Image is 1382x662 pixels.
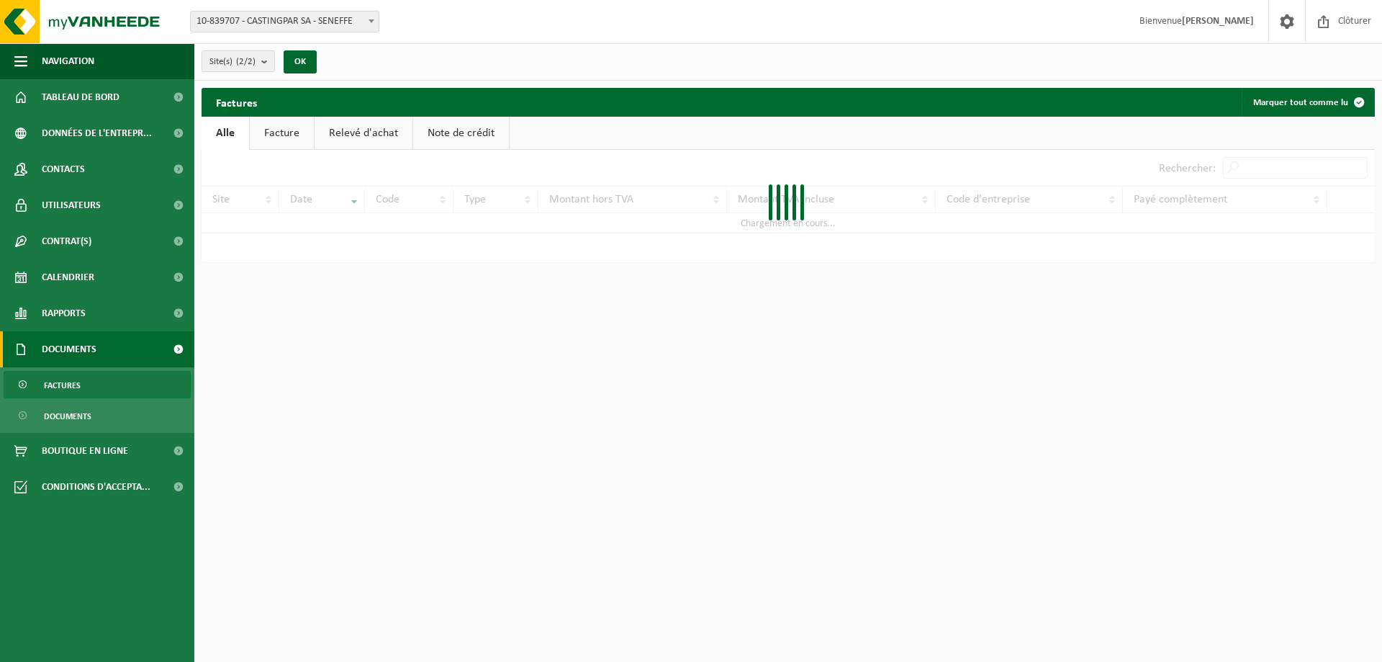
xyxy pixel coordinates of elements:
span: Conditions d'accepta... [42,469,150,505]
a: Facture [250,117,314,150]
strong: [PERSON_NAME] [1182,16,1254,27]
span: Site(s) [209,51,256,73]
a: Documents [4,402,191,429]
span: 10-839707 - CASTINGPAR SA - SENEFFE [191,12,379,32]
span: Utilisateurs [42,187,101,223]
a: Relevé d'achat [315,117,412,150]
span: Rapports [42,295,86,331]
span: Données de l'entrepr... [42,115,152,151]
span: Tableau de bord [42,79,119,115]
h2: Factures [202,88,271,116]
span: Contacts [42,151,85,187]
a: Alle [202,117,249,150]
span: Documents [42,331,96,367]
span: Contrat(s) [42,223,91,259]
span: 10-839707 - CASTINGPAR SA - SENEFFE [190,11,379,32]
span: Navigation [42,43,94,79]
button: Site(s)(2/2) [202,50,275,72]
button: Marquer tout comme lu [1242,88,1373,117]
a: Factures [4,371,191,398]
a: Note de crédit [413,117,509,150]
button: OK [284,50,317,73]
span: Documents [44,403,91,430]
span: Factures [44,372,81,399]
count: (2/2) [236,57,256,66]
span: Boutique en ligne [42,433,128,469]
span: Calendrier [42,259,94,295]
